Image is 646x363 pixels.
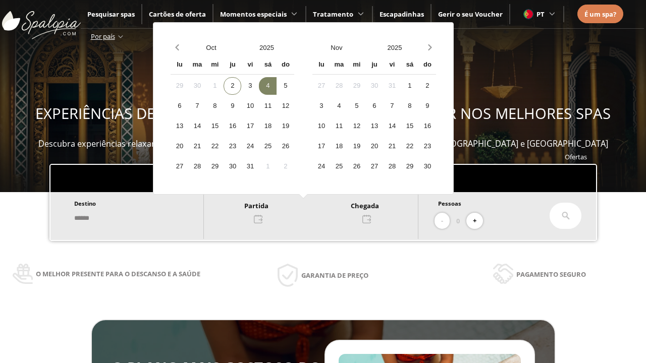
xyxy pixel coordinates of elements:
div: 19 [348,138,365,155]
div: 30 [188,77,206,95]
div: 23 [224,138,241,155]
div: 5 [348,97,365,115]
div: 18 [259,117,277,135]
div: do [418,56,436,74]
div: 22 [206,138,224,155]
div: 12 [277,97,294,115]
span: Por país [91,32,115,41]
div: 18 [330,138,348,155]
div: 17 [241,117,259,135]
a: Gerir o seu Voucher [438,10,503,19]
button: Open years overlay [239,39,294,56]
div: 9 [224,97,241,115]
div: mi [206,56,224,74]
div: 16 [224,117,241,135]
div: 14 [188,117,206,135]
div: 28 [383,158,401,175]
a: Cartões de oferta [149,10,206,19]
div: 20 [365,138,383,155]
div: 10 [312,117,330,135]
div: vi [241,56,259,74]
div: 31 [241,158,259,175]
div: 26 [277,138,294,155]
span: Destino [74,200,96,207]
a: Pesquisar spas [87,10,135,19]
div: Calendar days [312,77,436,175]
a: Escapadinhas [380,10,424,19]
div: 7 [188,97,206,115]
div: 30 [418,158,436,175]
div: 8 [206,97,224,115]
span: Pessoas [438,200,461,207]
div: lu [171,56,188,74]
button: Previous month [171,39,183,56]
div: do [277,56,294,74]
a: É um spa? [584,9,616,20]
div: 15 [206,117,224,135]
div: ju [365,56,383,74]
div: 23 [418,138,436,155]
div: 27 [365,158,383,175]
div: 14 [383,117,401,135]
span: 0 [456,215,460,226]
div: 29 [206,158,224,175]
div: 1 [401,77,418,95]
div: 1 [206,77,224,95]
div: 26 [348,158,365,175]
button: Open months overlay [307,39,365,56]
div: 24 [312,158,330,175]
div: sá [401,56,418,74]
div: 21 [188,138,206,155]
div: 7 [383,97,401,115]
div: 17 [312,138,330,155]
div: 10 [241,97,259,115]
div: Calendar wrapper [171,56,294,175]
div: ma [330,56,348,74]
button: + [466,213,483,229]
span: EXPERIÊNCIAS DE BEM-ESTAR PARA OFERECER E APROVEITAR NOS MELHORES SPAS [35,103,611,124]
div: 30 [365,77,383,95]
button: - [435,213,450,229]
div: 12 [348,117,365,135]
div: 6 [171,97,188,115]
div: 16 [418,117,436,135]
span: Garantia de preço [301,270,368,281]
span: Pagamento seguro [516,269,586,280]
div: 19 [277,117,294,135]
div: 29 [401,158,418,175]
button: Next month [423,39,436,56]
div: Calendar days [171,77,294,175]
div: 5 [277,77,294,95]
span: Descubra experiências relaxantes, desfrute e ofereça momentos de bem-estar em mais de 400 spas em... [38,138,608,149]
div: 6 [365,97,383,115]
div: mi [348,56,365,74]
div: 28 [330,77,348,95]
div: 2 [418,77,436,95]
span: É um spa? [584,10,616,19]
div: 20 [171,138,188,155]
div: 31 [383,77,401,95]
div: 28 [188,158,206,175]
div: 4 [330,97,348,115]
div: 13 [171,117,188,135]
div: 8 [401,97,418,115]
div: 11 [330,117,348,135]
div: 29 [348,77,365,95]
div: 25 [259,138,277,155]
div: 4 [259,77,277,95]
div: 22 [401,138,418,155]
div: 3 [241,77,259,95]
div: 30 [224,158,241,175]
div: 29 [171,77,188,95]
div: 3 [312,97,330,115]
a: Ofertas [565,152,587,161]
div: 25 [330,158,348,175]
div: 11 [259,97,277,115]
div: 15 [401,117,418,135]
div: ju [224,56,241,74]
